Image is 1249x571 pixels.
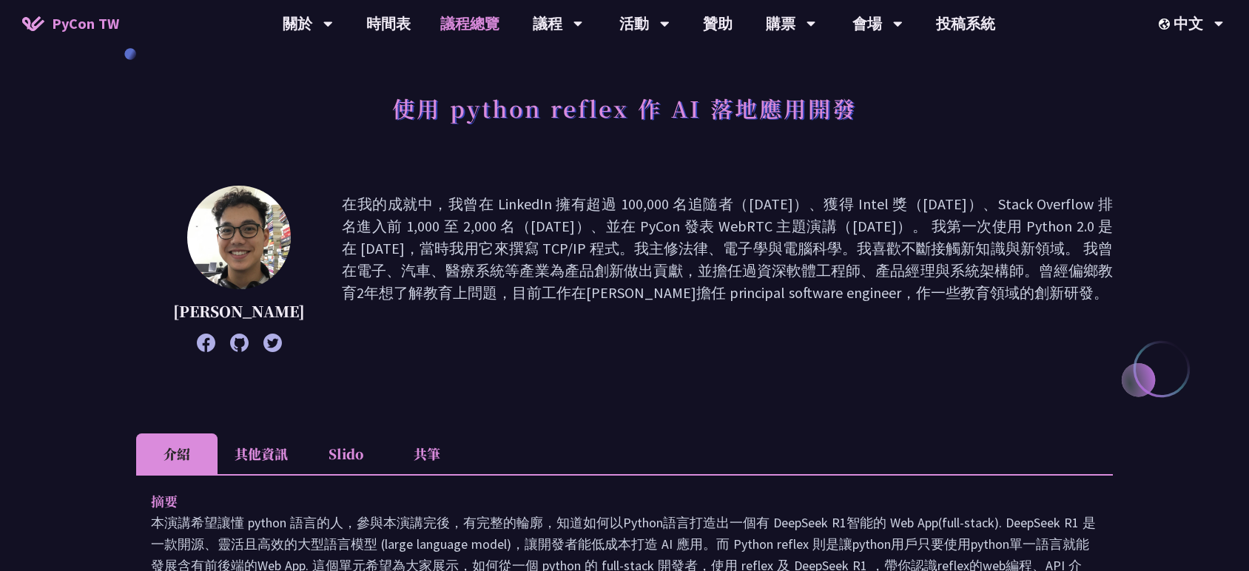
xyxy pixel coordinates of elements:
span: PyCon TW [52,13,119,35]
li: 其他資訊 [218,433,305,474]
img: Locale Icon [1159,18,1174,30]
li: 共筆 [386,433,468,474]
li: 介紹 [136,433,218,474]
p: [PERSON_NAME] [173,300,305,322]
a: PyCon TW [7,5,134,42]
p: 在我的成就中，我曾在 LinkedIn 擁有超過 100,000 名追隨者（[DATE]）、獲得 Intel 獎（[DATE]）、Stack Overflow 排名進入前 1,000 至 2,0... [342,193,1113,345]
li: Slido [305,433,386,474]
img: Home icon of PyCon TW 2025 [22,16,44,31]
img: Milo Chen [187,186,291,289]
p: 摘要 [151,490,1068,512]
h1: 使用 python reflex 作 AI 落地應用開發 [392,86,857,130]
